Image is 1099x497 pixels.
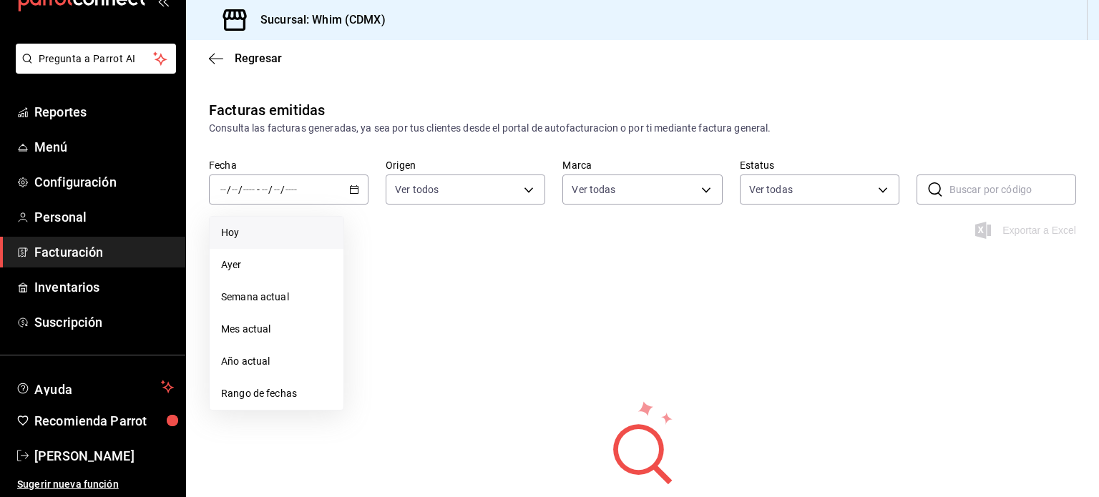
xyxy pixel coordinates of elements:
span: Suscripción [34,313,174,332]
label: Marca [562,160,722,170]
span: Rango de fechas [221,386,332,401]
span: Recomienda Parrot [34,411,174,430]
span: Facturación [34,242,174,262]
button: Pregunta a Parrot AI [16,44,176,74]
input: ---- [285,184,298,195]
a: Pregunta a Parrot AI [10,61,176,77]
span: Ver todas [749,182,793,197]
span: Reportes [34,102,174,122]
span: / [268,184,273,195]
span: Ver todas [572,182,615,197]
span: Configuración [34,172,174,192]
input: Buscar por código [949,175,1076,204]
h3: Sucursal: Whim (CDMX) [249,11,386,29]
span: Ayer [221,257,332,272]
input: -- [231,184,238,195]
span: / [238,184,243,195]
div: Facturas emitidas [209,99,325,121]
span: Hoy [221,225,332,240]
span: Sugerir nueva función [17,477,174,492]
span: [PERSON_NAME] [34,446,174,466]
span: Regresar [235,51,282,65]
span: / [227,184,231,195]
label: Origen [386,160,545,170]
span: Mes actual [221,322,332,337]
button: Regresar [209,51,282,65]
span: / [280,184,285,195]
span: Menú [34,137,174,157]
input: -- [220,184,227,195]
span: Personal [34,207,174,227]
label: Fecha [209,160,368,170]
span: Pregunta a Parrot AI [39,51,154,67]
span: - [257,184,260,195]
input: ---- [243,184,255,195]
span: Ver todos [395,182,439,197]
span: Semana actual [221,290,332,305]
input: -- [261,184,268,195]
input: -- [273,184,280,195]
div: Consulta las facturas generadas, ya sea por tus clientes desde el portal de autofacturacion o por... [209,121,1076,136]
span: Año actual [221,354,332,369]
span: Ayuda [34,378,155,395]
span: Inventarios [34,277,174,297]
label: Estatus [740,160,899,170]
